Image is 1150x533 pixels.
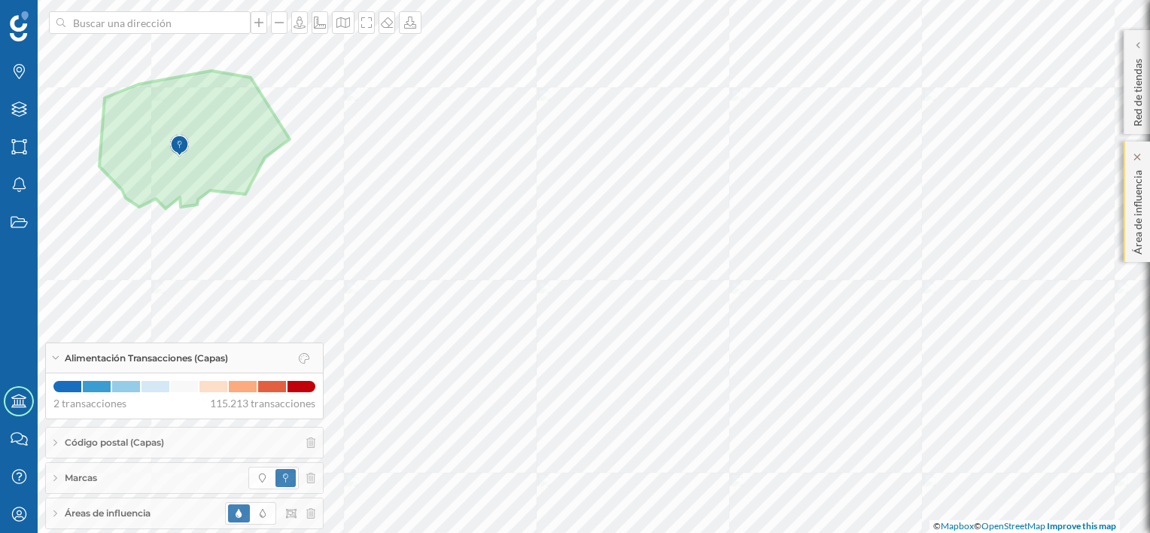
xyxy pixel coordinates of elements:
[981,520,1045,531] a: OpenStreetMap
[210,396,315,411] span: 115.213 transacciones
[941,520,974,531] a: Mapbox
[65,436,164,449] span: Código postal (Capas)
[30,11,84,24] span: Soporte
[65,471,97,485] span: Marcas
[929,520,1120,533] div: © ©
[10,11,29,41] img: Geoblink Logo
[65,507,151,520] span: Áreas de influencia
[1130,164,1145,254] p: Área de influencia
[65,352,228,365] span: Alimentación Transacciones (Capas)
[53,396,126,411] span: 2 transacciones
[1130,53,1145,126] p: Red de tiendas
[1047,520,1116,531] a: Improve this map
[170,131,189,161] img: Marker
